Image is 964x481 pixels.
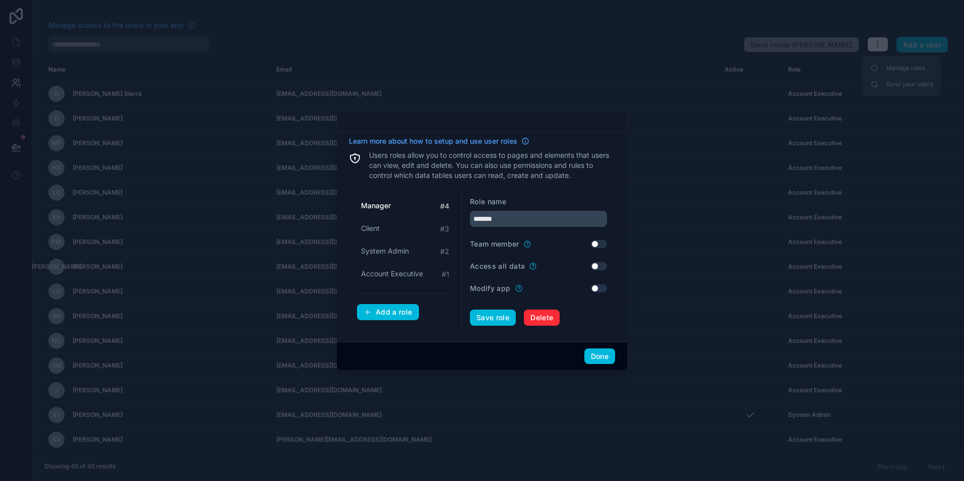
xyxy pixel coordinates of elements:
[470,239,519,249] label: Team member
[470,261,525,271] label: Access all data
[361,269,423,279] span: Account Executive
[470,310,516,326] button: Save role
[440,224,449,234] span: # 3
[442,269,449,279] span: # 1
[440,247,449,257] span: # 2
[349,136,529,146] a: Learn more about how to setup and use user roles
[357,304,419,320] button: Add a role
[361,223,380,233] span: Client
[349,136,517,146] span: Learn more about how to setup and use user roles
[361,201,391,211] span: Manager
[440,201,449,211] span: # 4
[470,283,511,293] label: Modify app
[369,150,615,181] p: Users roles allow you to control access to pages and elements that users can view, edit and delet...
[364,308,412,317] div: Add a role
[361,246,409,256] span: System Admin
[524,310,560,326] button: Delete
[530,313,553,322] span: Delete
[470,197,506,207] label: Role name
[584,348,615,365] button: Done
